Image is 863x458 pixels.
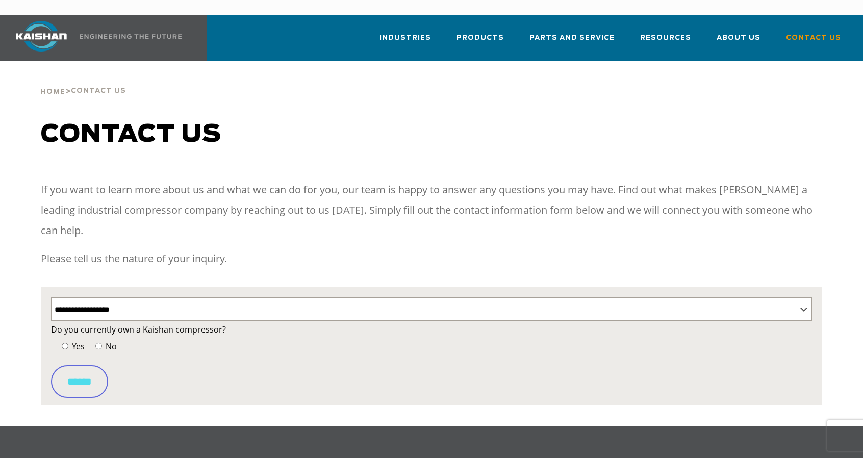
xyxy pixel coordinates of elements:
span: Contact us [41,122,221,147]
a: Parts and Service [529,24,615,59]
span: Contact Us [71,88,126,94]
span: Products [456,32,504,44]
div: > [40,61,126,100]
a: Contact Us [786,24,841,59]
a: Home [40,87,65,96]
span: About Us [717,32,760,44]
a: About Us [717,24,760,59]
a: Kaishan USA [3,15,184,61]
input: No [95,343,102,349]
span: Home [40,89,65,95]
input: Yes [62,343,68,349]
form: Contact form [51,322,813,398]
span: Parts and Service [529,32,615,44]
img: kaishan logo [3,21,80,52]
a: Industries [379,24,431,59]
img: Engineering the future [80,34,182,39]
p: If you want to learn more about us and what we can do for you, our team is happy to answer any qu... [41,180,823,241]
span: Yes [70,341,85,352]
span: Resources [640,32,691,44]
span: No [104,341,117,352]
span: Industries [379,32,431,44]
span: Contact Us [786,32,841,44]
label: Do you currently own a Kaishan compressor? [51,322,813,337]
a: Products [456,24,504,59]
a: Resources [640,24,691,59]
p: Please tell us the nature of your inquiry. [41,248,823,269]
